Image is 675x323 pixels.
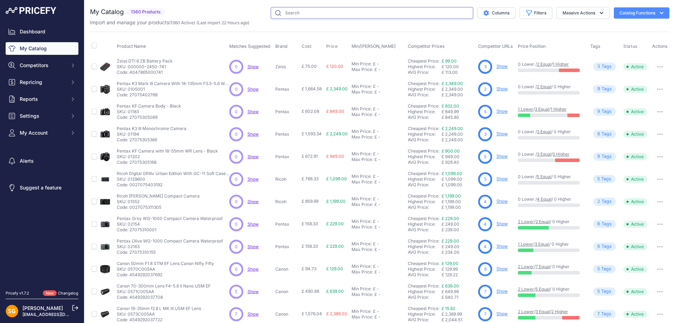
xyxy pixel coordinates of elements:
div: £ 2,249.00 [442,137,475,143]
p: Code: 27075305366 [117,137,186,143]
div: £ [373,196,375,202]
span: Active [623,131,647,138]
a: 2 Equal [537,62,551,67]
div: Min Price: [352,219,372,224]
span: 9 [597,86,600,92]
span: Active [623,86,647,93]
a: Show [496,64,508,69]
p: Pentax [275,154,299,160]
span: £ 602.08 [302,109,319,114]
nav: Sidebar [6,25,78,282]
div: £ [373,61,375,67]
p: Code: 27075305168 [117,160,218,165]
p: Ricoh [275,176,299,182]
a: 2 Lower [518,219,534,224]
div: £ 1,199.00 [442,205,475,210]
p: SKU: 0129600 [117,176,229,182]
button: Competitors [6,59,78,72]
a: 2 Lower [518,309,534,314]
span: 0 [235,109,238,115]
button: Columns [477,7,515,19]
div: £ 845.80 [442,115,475,120]
a: 3 Equal [535,309,550,314]
p: Ricoh Digital GRIIIx Urban Edition With GC-11 Soft Case GRIII X [117,171,229,176]
p: Import and manage your products [90,19,249,26]
div: £ [373,106,375,112]
p: Code: 4047865000741 [117,70,173,75]
span: Actions [652,44,668,49]
span: £ 849.00 [326,109,344,114]
div: - [375,174,379,179]
span: Competitor URLs [478,44,513,49]
div: Min Price: [352,174,372,179]
div: AVG Price: [408,205,442,210]
span: Product Name [117,44,146,49]
a: Cheapest Price: [408,238,439,244]
div: - [375,219,379,224]
span: 3 [484,64,487,70]
a: [PERSON_NAME] [22,305,63,311]
a: 3 Equal [535,241,549,247]
div: Highest Price: [408,86,442,92]
span: Competitor Prices [408,44,445,49]
div: - [375,196,379,202]
div: £ 929.40 [442,160,475,165]
span: Show [247,154,259,159]
a: £ 15.62 [442,306,455,311]
p: 0 Lower / / 0 Higher [518,174,583,180]
a: £ 129.00 [442,261,458,266]
a: £ 832.00 [442,103,459,109]
div: £ 2,349.00 [442,92,475,98]
span: Show [247,221,259,227]
span: Show [247,176,259,182]
button: My Account [6,127,78,139]
h2: My Catalog [90,7,124,17]
a: Cheapest Price: [408,58,439,64]
div: £ [374,179,377,185]
button: Massive Actions [557,7,610,19]
div: Min Price: [352,196,372,202]
div: £ [374,134,377,140]
div: Max Price: [352,134,373,140]
span: Status [623,44,637,49]
div: AVG Price: [408,92,442,98]
span: ( ) [169,20,195,25]
span: £ 2,349.00 [326,86,348,91]
span: 0 [235,221,238,227]
span: Show [247,109,259,114]
div: Max Price: [352,179,373,185]
span: My Account [20,129,66,136]
div: £ [374,89,377,95]
span: Show [247,131,259,137]
p: Pentax KF Camera with 18-55mm WR Lens - Black [117,148,218,154]
p: 0 Lower / / 0 Higher [518,196,583,202]
a: 4 Equal [537,196,552,202]
a: Cheapest Price: [408,283,439,289]
a: Cheapest Price: [408,306,439,311]
div: - [377,157,380,162]
span: 4 [484,199,487,205]
div: - [377,89,380,95]
span: Show [247,289,259,294]
a: 1 Higher [551,106,567,112]
a: Show [496,131,508,136]
button: Price [326,44,339,49]
a: 5 Equal [537,174,551,179]
a: 1 Lower [518,106,533,112]
a: Alerts [6,155,78,167]
div: £ 1,099.00 [442,182,475,188]
div: Min Price: [352,106,372,112]
div: Min Price: [352,129,372,134]
a: £ 900.00 [442,148,460,154]
div: £ [373,151,375,157]
a: £ 99.00 [442,58,457,64]
span: £ 849.99 [442,109,459,114]
span: Tag [593,63,616,71]
span: £ 120.00 [442,64,459,69]
div: £ [373,174,375,179]
span: 0 [235,131,238,137]
a: Cheapest Price: [408,193,439,199]
p: 0 Lower / / [518,151,583,157]
p: Pentax K3 Mark III Camera With 18-135mm F3.5-5.6 WR Lens [117,81,229,86]
p: Pentax K3 III Monochrome Camera [117,126,186,131]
